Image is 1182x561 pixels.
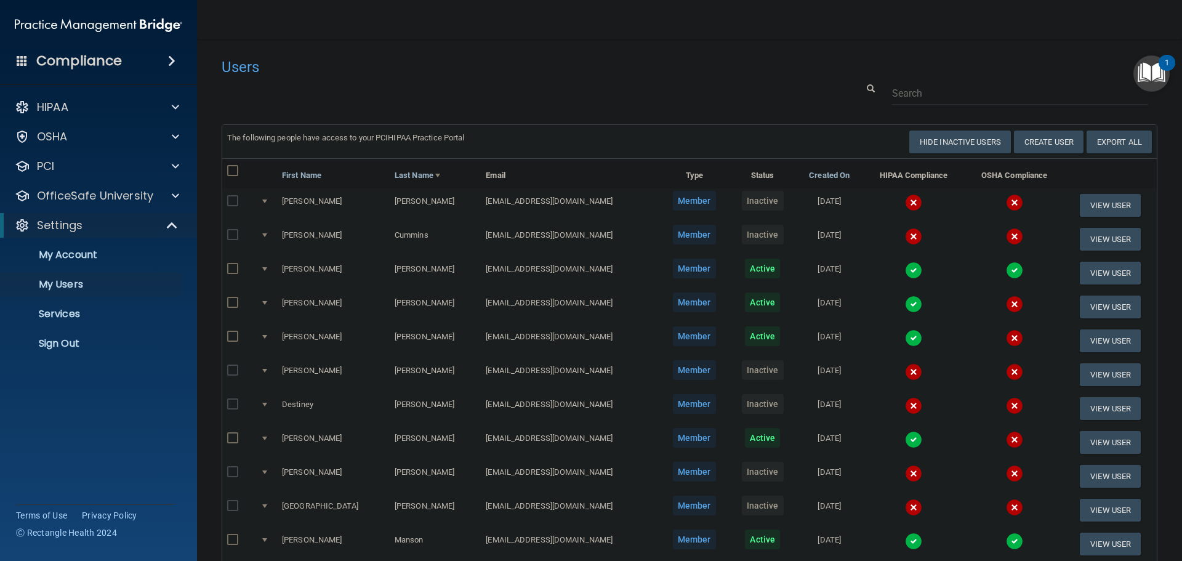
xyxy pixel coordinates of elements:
[742,360,784,380] span: Inactive
[1080,194,1141,217] button: View User
[905,228,922,245] img: cross.ca9f0e7f.svg
[673,394,716,414] span: Member
[797,188,862,222] td: [DATE]
[797,358,862,392] td: [DATE]
[37,188,153,203] p: OfficeSafe University
[390,358,481,392] td: [PERSON_NAME]
[797,493,862,527] td: [DATE]
[1006,431,1023,448] img: cross.ca9f0e7f.svg
[673,225,716,244] span: Member
[481,426,659,459] td: [EMAIL_ADDRESS][DOMAIN_NAME]
[82,509,137,522] a: Privacy Policy
[390,527,481,561] td: Manson
[390,493,481,527] td: [PERSON_NAME]
[15,218,179,233] a: Settings
[905,296,922,313] img: tick.e7d51cea.svg
[15,159,179,174] a: PCI
[390,222,481,256] td: Cummins
[797,290,862,324] td: [DATE]
[15,188,179,203] a: OfficeSafe University
[729,159,797,188] th: Status
[905,262,922,279] img: tick.e7d51cea.svg
[1080,431,1141,454] button: View User
[742,496,784,515] span: Inactive
[1133,55,1170,92] button: Open Resource Center, 1 new notification
[481,256,659,290] td: [EMAIL_ADDRESS][DOMAIN_NAME]
[809,168,850,183] a: Created On
[277,324,390,358] td: [PERSON_NAME]
[277,256,390,290] td: [PERSON_NAME]
[745,259,780,278] span: Active
[673,326,716,346] span: Member
[905,329,922,347] img: tick.e7d51cea.svg
[15,129,179,144] a: OSHA
[222,59,760,75] h4: Users
[745,428,780,448] span: Active
[1080,465,1141,488] button: View User
[797,222,862,256] td: [DATE]
[797,392,862,426] td: [DATE]
[8,278,176,291] p: My Users
[1006,228,1023,245] img: cross.ca9f0e7f.svg
[673,496,716,515] span: Member
[481,358,659,392] td: [EMAIL_ADDRESS][DOMAIN_NAME]
[8,308,176,320] p: Services
[1165,63,1169,79] div: 1
[481,159,659,188] th: Email
[277,188,390,222] td: [PERSON_NAME]
[862,159,965,188] th: HIPAA Compliance
[277,392,390,426] td: Destiney
[8,249,176,261] p: My Account
[37,129,68,144] p: OSHA
[745,293,780,312] span: Active
[1006,397,1023,414] img: cross.ca9f0e7f.svg
[673,428,716,448] span: Member
[481,459,659,493] td: [EMAIL_ADDRESS][DOMAIN_NAME]
[282,168,321,183] a: First Name
[8,337,176,350] p: Sign Out
[905,194,922,211] img: cross.ca9f0e7f.svg
[673,462,716,482] span: Member
[15,100,179,115] a: HIPAA
[1080,533,1141,555] button: View User
[37,100,68,115] p: HIPAA
[390,392,481,426] td: [PERSON_NAME]
[892,82,1148,105] input: Search
[16,509,67,522] a: Terms of Use
[227,133,465,142] span: The following people have access to your PCIHIPAA Practice Portal
[797,527,862,561] td: [DATE]
[1006,329,1023,347] img: cross.ca9f0e7f.svg
[742,225,784,244] span: Inactive
[905,465,922,482] img: cross.ca9f0e7f.svg
[905,499,922,516] img: cross.ca9f0e7f.svg
[742,191,784,211] span: Inactive
[742,462,784,482] span: Inactive
[1006,499,1023,516] img: cross.ca9f0e7f.svg
[745,530,780,549] span: Active
[1080,397,1141,420] button: View User
[390,459,481,493] td: [PERSON_NAME]
[673,293,716,312] span: Member
[1006,262,1023,279] img: tick.e7d51cea.svg
[905,397,922,414] img: cross.ca9f0e7f.svg
[277,527,390,561] td: [PERSON_NAME]
[36,52,122,70] h4: Compliance
[742,394,784,414] span: Inactive
[965,159,1064,188] th: OSHA Compliance
[905,431,922,448] img: tick.e7d51cea.svg
[1080,363,1141,386] button: View User
[481,392,659,426] td: [EMAIL_ADDRESS][DOMAIN_NAME]
[277,358,390,392] td: [PERSON_NAME]
[16,527,117,539] span: Ⓒ Rectangle Health 2024
[673,259,716,278] span: Member
[905,533,922,550] img: tick.e7d51cea.svg
[797,426,862,459] td: [DATE]
[37,159,54,174] p: PCI
[277,426,390,459] td: [PERSON_NAME]
[1006,194,1023,211] img: cross.ca9f0e7f.svg
[481,324,659,358] td: [EMAIL_ADDRESS][DOMAIN_NAME]
[1080,262,1141,285] button: View User
[1014,131,1083,153] button: Create User
[390,256,481,290] td: [PERSON_NAME]
[797,324,862,358] td: [DATE]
